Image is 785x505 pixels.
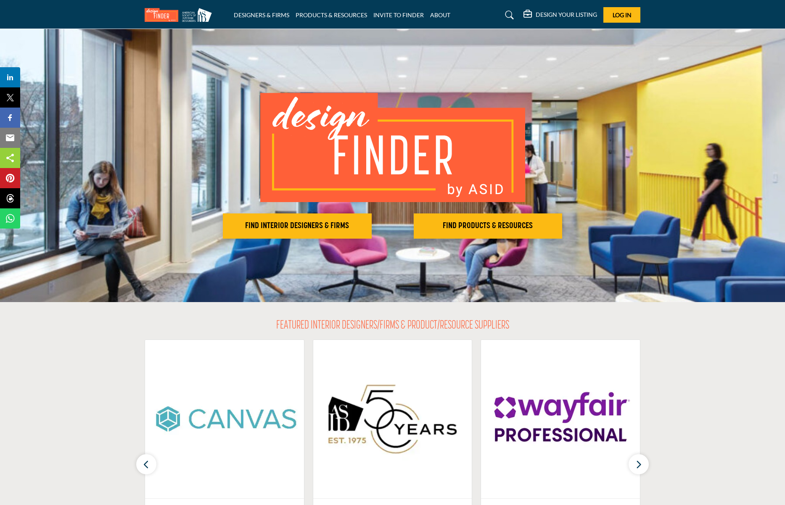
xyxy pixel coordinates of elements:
[145,8,216,22] img: Site Logo
[414,213,563,239] button: FIND PRODUCTS & RESOURCES
[145,340,304,498] img: Canvas
[296,11,367,18] a: PRODUCTS & RESOURCES
[373,11,424,18] a: INVITE TO FINDER
[313,340,472,498] img: American Society of Interior Designers
[497,8,519,22] a: Search
[225,221,369,231] h2: FIND INTERIOR DESIGNERS & FIRMS
[536,11,597,18] h5: DESIGN YOUR LISTING
[416,221,560,231] h2: FIND PRODUCTS & RESOURCES
[260,93,525,202] img: image
[276,319,509,333] h2: FEATURED INTERIOR DESIGNERS/FIRMS & PRODUCT/RESOURCE SUPPLIERS
[481,340,640,498] img: wayfair LLC
[234,11,289,18] a: DESIGNERS & FIRMS
[613,11,632,18] span: Log In
[223,213,372,239] button: FIND INTERIOR DESIGNERS & FIRMS
[603,7,640,23] button: Log In
[430,11,450,18] a: ABOUT
[523,10,597,20] div: DESIGN YOUR LISTING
